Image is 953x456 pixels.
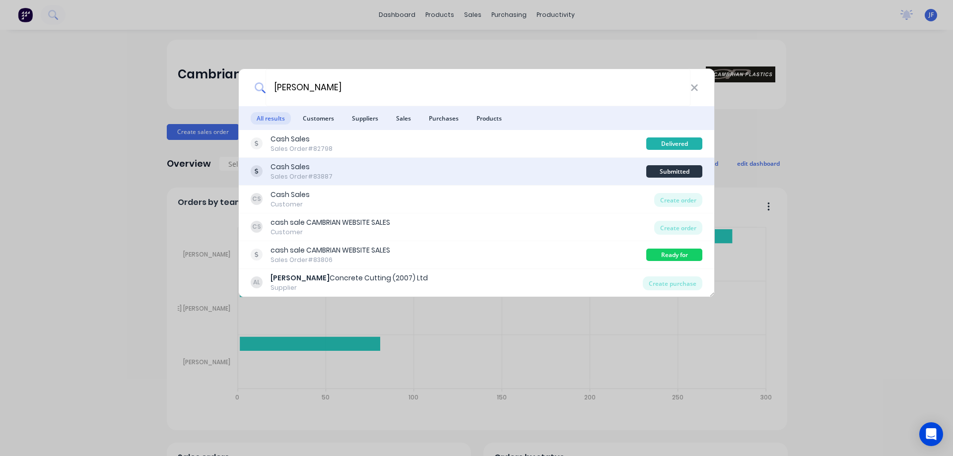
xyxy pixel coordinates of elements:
[251,221,263,233] div: CS
[271,134,333,144] div: Cash Sales
[271,256,390,264] div: Sales Order #83806
[423,112,465,125] span: Purchases
[271,162,333,172] div: Cash Sales
[297,112,340,125] span: Customers
[251,193,263,205] div: CS
[271,190,310,200] div: Cash Sales
[646,137,702,150] div: Delivered
[643,276,702,290] div: Create purchase
[654,193,702,207] div: Create order
[271,200,310,209] div: Customer
[919,422,943,446] div: Open Intercom Messenger
[271,144,333,153] div: Sales Order #82798
[646,165,702,178] div: Submitted
[271,217,390,228] div: cash sale CAMBRIAN WEBSITE SALES
[646,249,702,261] div: Ready for Delivery
[346,112,384,125] span: Suppliers
[471,112,508,125] span: Products
[271,273,428,283] div: Concrete Cutting (2007) Ltd
[271,172,333,181] div: Sales Order #83887
[266,69,690,106] input: Start typing a customer or supplier name to create a new order...
[251,112,291,125] span: All results
[271,273,330,283] b: [PERSON_NAME]
[390,112,417,125] span: Sales
[654,221,702,235] div: Create order
[271,283,428,292] div: Supplier
[251,276,263,288] div: AL
[271,228,390,237] div: Customer
[271,245,390,256] div: cash sale CAMBRIAN WEBSITE SALES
